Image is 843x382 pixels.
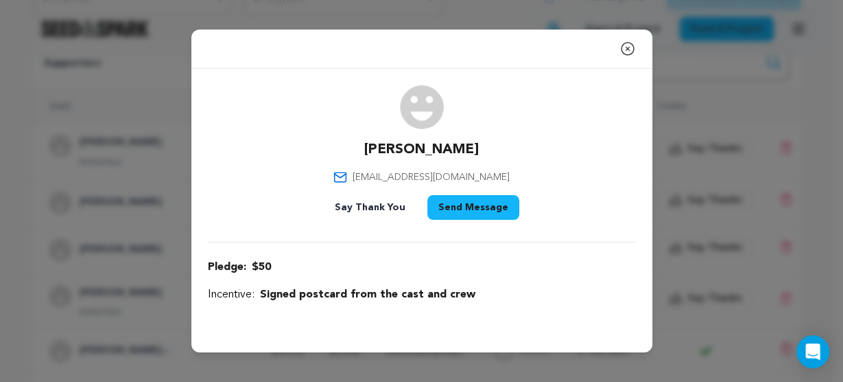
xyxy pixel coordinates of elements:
[353,170,510,184] span: [EMAIL_ADDRESS][DOMAIN_NAME]
[208,286,254,303] span: Incentive:
[208,259,246,276] span: Pledge:
[796,335,829,368] div: Open Intercom Messenger
[364,140,479,159] p: [PERSON_NAME]
[427,195,519,220] button: Send Message
[400,85,444,129] img: user.png
[252,259,271,276] span: $50
[260,286,475,303] span: Signed postcard from the cast and crew
[324,195,416,220] button: Say Thank You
